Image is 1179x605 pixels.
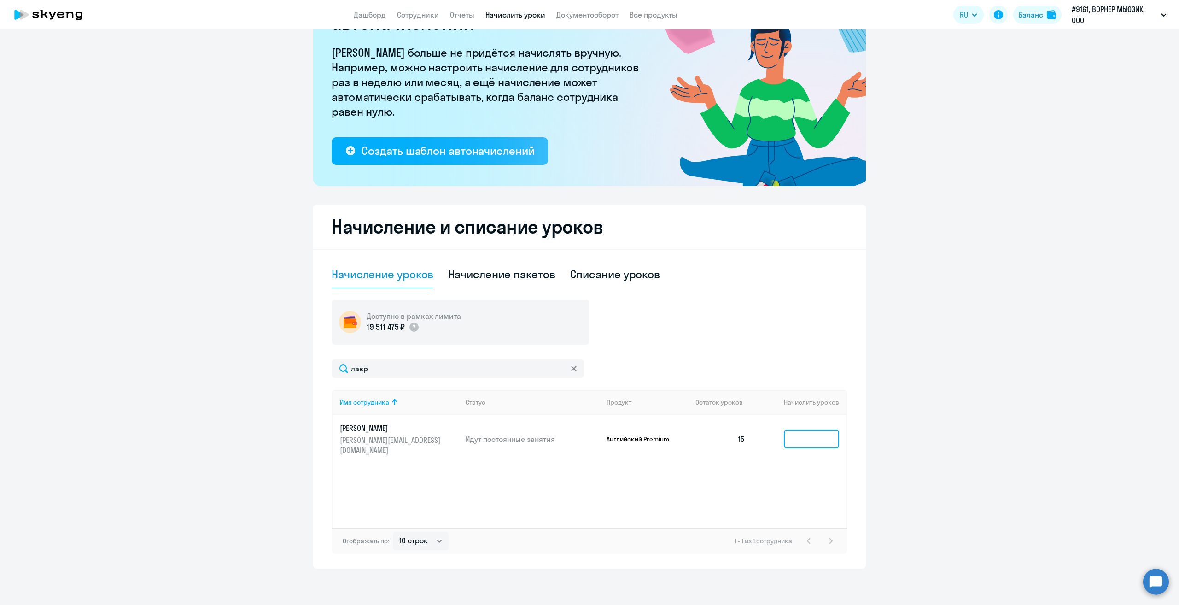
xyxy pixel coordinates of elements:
div: Начисление уроков [332,267,433,282]
th: Начислить уроков [753,390,846,415]
div: Остаток уроков [695,398,753,406]
div: Имя сотрудника [340,398,458,406]
input: Поиск по имени, email, продукту или статусу [332,359,584,378]
p: [PERSON_NAME] [340,423,443,433]
div: Имя сотрудника [340,398,389,406]
p: 19 511 475 ₽ [367,321,405,333]
a: Сотрудники [397,10,439,19]
td: 15 [688,415,753,464]
div: Баланс [1019,9,1043,20]
a: Документооборот [556,10,619,19]
span: 1 - 1 из 1 сотрудника [735,537,792,545]
button: Создать шаблон автоначислений [332,137,548,165]
div: Продукт [607,398,631,406]
div: Продукт [607,398,689,406]
h5: Доступно в рамках лимита [367,311,461,321]
button: RU [953,6,984,24]
h2: Начисление и списание уроков [332,216,847,238]
span: Отображать по: [343,537,389,545]
div: Статус [466,398,599,406]
p: Идут постоянные занятия [466,434,599,444]
div: Начисление пакетов [448,267,555,282]
img: wallet-circle.png [339,311,361,333]
a: Отчеты [450,10,474,19]
p: Английский Premium [607,435,676,443]
div: Создать шаблон автоначислений [362,143,534,158]
span: Остаток уроков [695,398,743,406]
span: RU [960,9,968,20]
p: [PERSON_NAME] больше не придётся начислять вручную. Например, можно настроить начисление для сотр... [332,45,645,119]
a: Начислить уроки [485,10,545,19]
div: Статус [466,398,485,406]
button: #9161, ВОРНЕР МЬЮЗИК, ООО [1067,4,1171,26]
p: #9161, ВОРНЕР МЬЮЗИК, ООО [1072,4,1157,26]
div: Списание уроков [570,267,660,282]
button: Балансbalance [1013,6,1062,24]
a: Все продукты [630,10,677,19]
p: [PERSON_NAME][EMAIL_ADDRESS][DOMAIN_NAME] [340,435,443,455]
img: balance [1047,10,1056,19]
a: [PERSON_NAME][PERSON_NAME][EMAIL_ADDRESS][DOMAIN_NAME] [340,423,458,455]
a: Дашборд [354,10,386,19]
